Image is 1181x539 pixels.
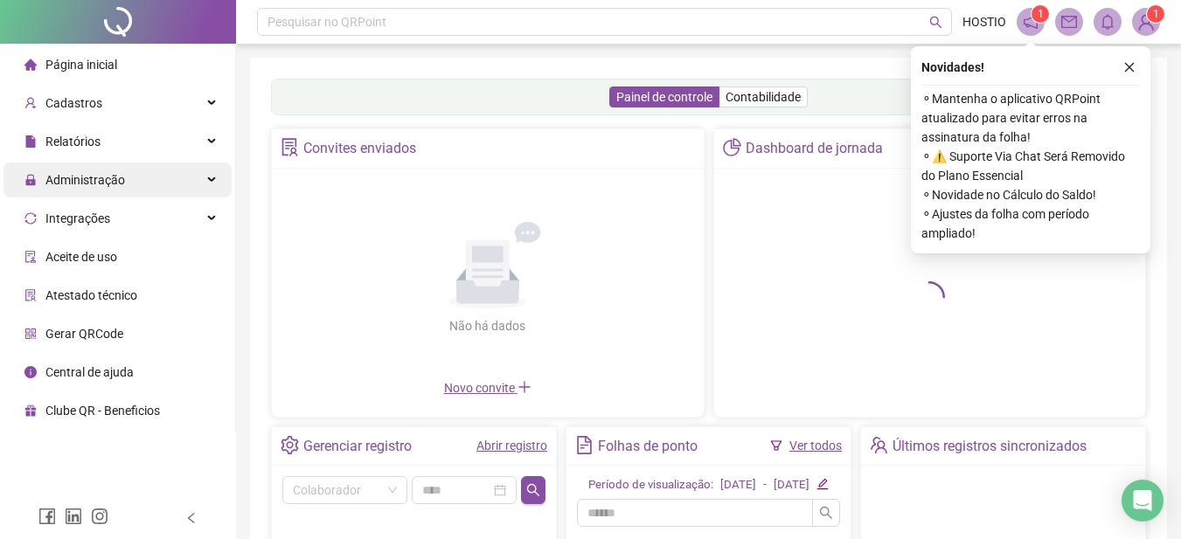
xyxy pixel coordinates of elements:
span: facebook [38,508,56,525]
span: mail [1061,14,1077,30]
span: team [870,436,888,454]
div: - [763,476,767,494]
span: close [1123,61,1136,73]
span: plus [518,380,531,394]
span: 1 [1038,8,1044,20]
span: solution [281,138,299,156]
span: Atestado técnico [45,288,137,302]
span: audit [24,251,37,263]
sup: Atualize o seu contato no menu Meus Dados [1147,5,1164,23]
span: loading [914,281,945,313]
a: Ver todos [789,439,842,453]
div: [DATE] [720,476,756,494]
div: Convites enviados [303,134,416,163]
div: Dashboard de jornada [746,134,883,163]
span: left [185,512,198,524]
span: ⚬ Novidade no Cálculo do Saldo! [921,185,1140,204]
span: Novo convite [444,381,531,395]
span: file [24,135,37,148]
span: Integrações [45,211,110,225]
span: linkedin [65,508,82,525]
span: pie-chart [723,138,741,156]
span: lock [24,174,37,186]
span: Gerar QRCode [45,327,123,341]
sup: 1 [1032,5,1049,23]
span: Cadastros [45,96,102,110]
span: home [24,59,37,71]
img: 41758 [1133,9,1159,35]
span: file-text [575,436,594,454]
span: edit [816,478,828,489]
span: ⚬ Ajustes da folha com período ampliado! [921,204,1140,243]
span: bell [1100,14,1115,30]
span: sync [24,212,37,225]
a: Abrir registro [476,439,547,453]
span: HOSTIO [962,12,1006,31]
span: search [819,506,833,520]
span: Aceite de uso [45,250,117,264]
span: info-circle [24,366,37,378]
span: Novidades ! [921,58,984,77]
span: Central de ajuda [45,365,134,379]
span: gift [24,404,37,417]
span: Contabilidade [726,90,801,104]
span: setting [281,436,299,454]
div: [DATE] [774,476,809,494]
div: Folhas de ponto [598,432,698,461]
span: 1 [1153,8,1159,20]
div: Últimos registros sincronizados [893,432,1087,461]
span: Administração [45,173,125,187]
span: notification [1023,14,1039,30]
span: search [526,483,540,497]
span: user-add [24,97,37,109]
span: Clube QR - Beneficios [45,404,160,418]
span: search [929,16,942,29]
span: solution [24,289,37,301]
div: Gerenciar registro [303,432,412,461]
span: Relatórios [45,135,101,149]
span: filter [770,439,782,452]
span: qrcode [24,328,37,340]
div: Não há dados [407,316,568,335]
span: Página inicial [45,58,117,72]
span: Painel de controle [616,90,712,104]
span: ⚬ ⚠️ Suporte Via Chat Será Removido do Plano Essencial [921,147,1140,185]
div: Open Intercom Messenger [1122,480,1164,522]
div: Período de visualização: [588,476,713,494]
span: ⚬ Mantenha o aplicativo QRPoint atualizado para evitar erros na assinatura da folha! [921,89,1140,147]
span: instagram [91,508,108,525]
